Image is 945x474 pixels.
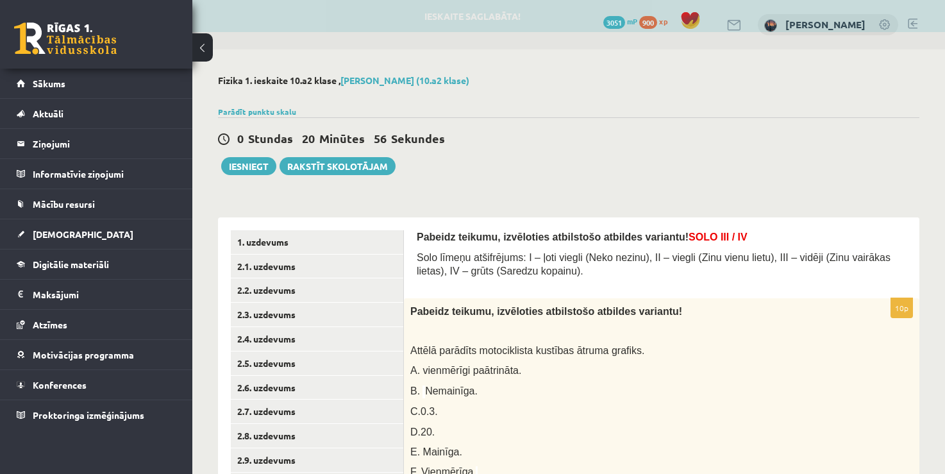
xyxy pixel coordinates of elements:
span: Motivācijas programma [33,349,134,360]
span: Sākums [33,78,65,89]
span: B. [410,385,420,396]
span: Sekundes [391,131,445,146]
span: E. Mainīga. [410,446,462,457]
a: Ziņojumi [17,129,176,158]
span: Minūtes [319,131,365,146]
a: Maksājumi [17,280,176,309]
span: Mācību resursi [33,198,95,210]
span: A. vienmērīgi paātrināta. [410,365,521,376]
a: Rīgas 1. Tālmācības vidusskola [14,22,117,55]
a: 2.3. uzdevums [231,303,403,326]
a: 2.2. uzdevums [231,278,403,302]
a: Sākums [17,69,176,98]
a: Parādīt punktu skalu [218,106,296,117]
a: 2.6. uzdevums [231,376,403,400]
a: 2.7. uzdevums [231,400,403,423]
a: Informatīvie ziņojumi [17,159,176,189]
a: Atzīmes [17,310,176,339]
span: Stundas [248,131,293,146]
a: 2.9. uzdevums [231,448,403,472]
span: 56 [374,131,387,146]
button: Iesniegt [221,157,276,175]
img: PwMMMMFZQMbI4QAAGHsDJbsXzzsAAAAASUVORK5CYII= [422,385,425,398]
a: Rakstīt skolotājam [280,157,396,175]
span: Konferences [33,379,87,391]
a: Motivācijas programma [17,340,176,369]
span: Attēlā parādīts motociklista kustības ātruma grafiks. [410,345,644,356]
legend: Informatīvie ziņojumi [33,159,176,189]
span: Aktuāli [33,108,63,119]
span: Solo līmeņu atšifrējums: I – ļoti viegli (Neko nezinu), II – viegli (Zinu vienu lietu), III – vid... [417,252,891,276]
a: [DEMOGRAPHIC_DATA] [17,219,176,249]
span: D.20. [410,427,435,437]
span: Pabeidz teikumu, izvēloties atbilstošo atbildes variantu! [410,306,682,317]
span: 0 [237,131,244,146]
a: Proktoringa izmēģinājums [17,400,176,430]
span: Digitālie materiāli [33,258,109,270]
a: 2.8. uzdevums [231,424,403,448]
span: C.0.3. [410,406,438,417]
span: Proktoringa izmēģinājums [33,409,144,421]
a: Mācību resursi [17,189,176,219]
span: Nemainīga. [425,385,478,396]
a: 2.5. uzdevums [231,351,403,375]
a: 1. uzdevums [231,230,403,254]
a: Digitālie materiāli [17,250,176,279]
span: Atzīmes [33,319,67,330]
a: [PERSON_NAME] (10.a2 klase) [340,74,469,86]
a: 2.1. uzdevums [231,255,403,278]
span: Pabeidz teikumu, izvēloties atbilstošo atbildes variantu! [417,232,748,242]
legend: Ziņojumi [33,129,176,158]
span: SOLO III / IV [689,232,748,242]
p: 10p [891,298,913,318]
legend: Maksājumi [33,280,176,309]
span: [DEMOGRAPHIC_DATA] [33,228,133,240]
h2: Fizika 1. ieskaite 10.a2 klase , [218,75,919,86]
a: 2.4. uzdevums [231,327,403,351]
a: Konferences [17,370,176,400]
a: Aktuāli [17,99,176,128]
span: 20 [302,131,315,146]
